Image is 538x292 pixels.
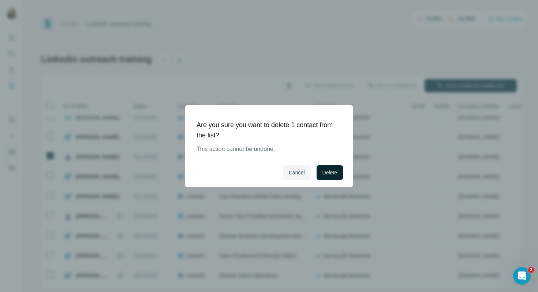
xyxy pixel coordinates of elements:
[322,169,337,176] span: Delete
[289,169,305,176] span: Cancel
[317,165,343,180] button: Delete
[197,120,336,140] h1: Are you sure you want to delete 1 contact from the list?
[197,145,336,154] p: This action cannot be undone.
[528,267,534,273] span: 2
[513,267,531,285] iframe: Intercom live chat
[283,165,311,180] button: Cancel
